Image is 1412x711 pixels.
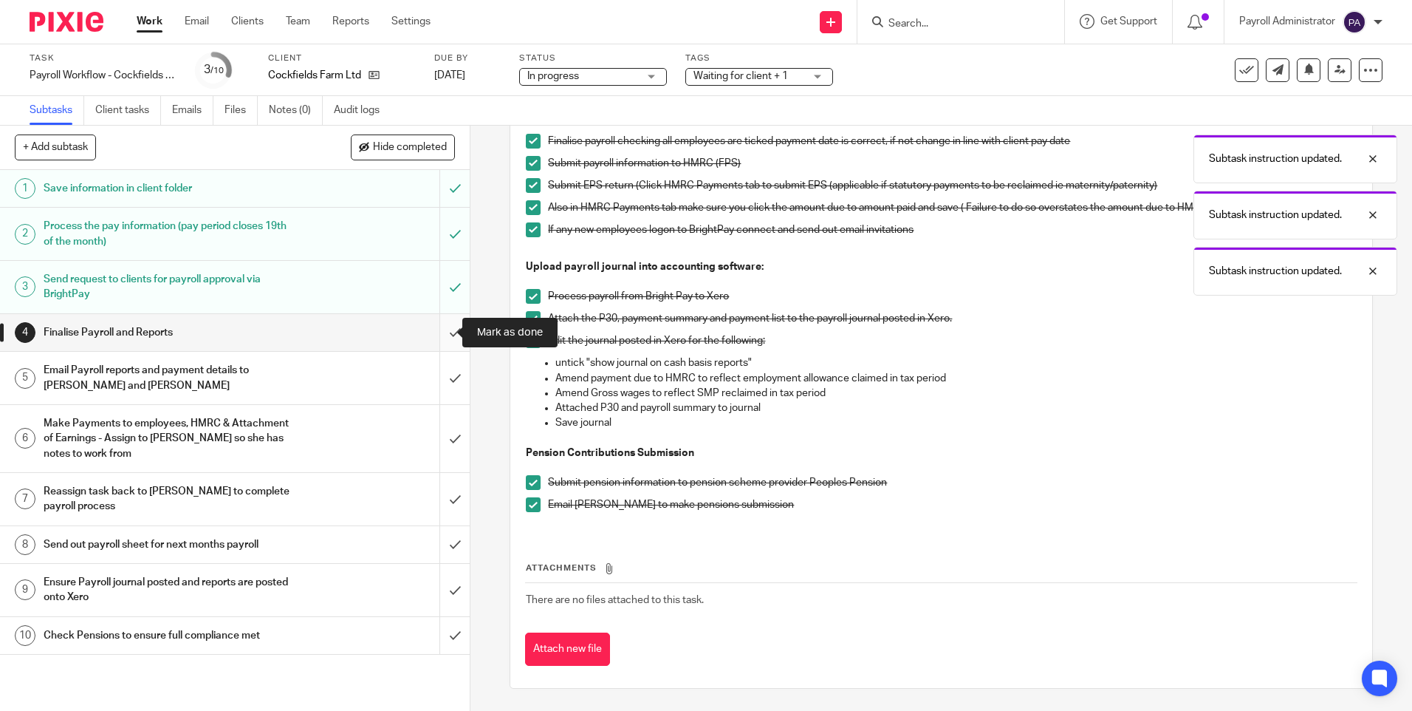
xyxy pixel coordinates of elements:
p: Subtask instruction updated. [1209,152,1342,166]
p: Subtask instruction updated. [1209,208,1342,222]
a: Emails [172,96,213,125]
label: Due by [434,52,501,64]
strong: Upload payroll journal into accounting software: [526,262,764,272]
div: 8 [15,534,35,555]
h1: Save information in client folder [44,177,298,200]
p: Submit payroll information to HMRC (FPS) [548,156,1356,171]
label: Task [30,52,177,64]
a: Audit logs [334,96,391,125]
p: Amend Gross wages to reflect SMP reclaimed in tax period [555,386,1356,401]
button: Hide completed [351,135,455,160]
div: 4 [15,322,35,343]
p: Attach the P30, payment summary and payment list to the payroll journal posted in Xero. [548,311,1356,326]
p: Attached P30 and payroll summary to journal [555,401,1356,415]
button: Attach new file [525,633,610,666]
h1: Send request to clients for payroll approval via BrightPay [44,268,298,306]
h1: Check Pensions to ensure full compliance met [44,625,298,647]
div: 6 [15,428,35,449]
span: There are no files attached to this task. [526,595,704,605]
div: 2 [15,224,35,245]
p: Submit pension information to pension scheme provider Peoples Pension [548,475,1356,490]
div: Payroll Workflow - Cockfields Farm Ltd [30,68,177,83]
h1: Send out payroll sheet for next months payroll [44,534,298,556]
a: Clients [231,14,264,29]
a: Settings [391,14,431,29]
h1: Ensure Payroll journal posted and reports are posted onto Xero [44,571,298,609]
a: Notes (0) [269,96,323,125]
h1: Email Payroll reports and payment details to [PERSON_NAME] and [PERSON_NAME] [44,359,298,397]
img: svg%3E [1343,10,1366,34]
span: [DATE] [434,70,465,81]
p: Process payroll from Bright Pay to Xero [548,289,1356,304]
p: If any new employees logon to BrightPay connect and send out email invitations [548,222,1356,237]
div: 7 [15,489,35,509]
h1: Make Payments to employees, HMRC & Attachment of Earnings - Assign to [PERSON_NAME] so she has no... [44,412,298,465]
label: Tags [685,52,833,64]
div: 3 [204,61,224,78]
div: 9 [15,579,35,600]
p: Finalise payroll checking all employees are ticked payment date is correct, if not change in line... [548,134,1356,149]
a: Files [225,96,258,125]
span: Waiting for client + 1 [693,71,788,81]
span: Hide completed [373,142,447,154]
h1: Reassign task back to [PERSON_NAME] to complete payroll process [44,480,298,518]
p: Save journal [555,415,1356,430]
span: Attachments [526,564,597,572]
div: 10 [15,625,35,646]
a: Reports [332,14,369,29]
p: Cockfields Farm Ltd [268,68,361,83]
label: Client [268,52,416,64]
h1: Finalise Payroll and Reports [44,322,298,344]
div: 5 [15,368,35,389]
p: untick "show journal on cash basis reports" [555,355,1356,370]
p: Subtask instruction updated. [1209,264,1342,279]
button: + Add subtask [15,135,96,160]
small: /10 [210,67,224,75]
p: Edit the journal posted in Xero for the following: [548,333,1356,348]
a: Team [286,14,310,29]
p: Also in HMRC Payments tab make sure you click the amount due to amount paid and save ( Failure to... [548,200,1356,215]
a: Subtasks [30,96,84,125]
p: Email [PERSON_NAME] to make pensions submission [548,497,1356,512]
a: Work [137,14,162,29]
label: Status [519,52,667,64]
span: In progress [527,71,579,81]
img: Pixie [30,12,103,32]
div: 3 [15,276,35,297]
a: Client tasks [95,96,161,125]
strong: Pension Contributions Submission [526,448,694,458]
h1: Process the pay information (pay period closes 19th of the month) [44,215,298,253]
a: Email [185,14,209,29]
p: Amend payment due to HMRC to reflect employment allowance claimed in tax period [555,371,1356,386]
div: 1 [15,178,35,199]
p: Submit EPS return (Click HMRC Payments tab to submit EPS (applicable if statutory payments to be ... [548,178,1356,193]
